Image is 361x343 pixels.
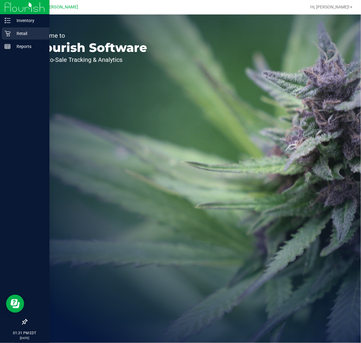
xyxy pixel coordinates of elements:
p: Inventory [11,17,47,24]
p: Reports [11,43,47,50]
inline-svg: Retail [5,30,11,37]
span: Hi, [PERSON_NAME]! [310,5,350,9]
p: [DATE] [3,336,47,340]
span: [PERSON_NAME] [45,5,78,10]
p: Retail [11,30,47,37]
p: Seed-to-Sale Tracking & Analytics [33,57,147,63]
iframe: Resource center [6,295,24,313]
p: 01:31 PM EDT [3,330,47,336]
p: Flourish Software [33,42,147,54]
inline-svg: Reports [5,43,11,49]
inline-svg: Inventory [5,17,11,24]
p: Welcome to [33,33,147,39]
